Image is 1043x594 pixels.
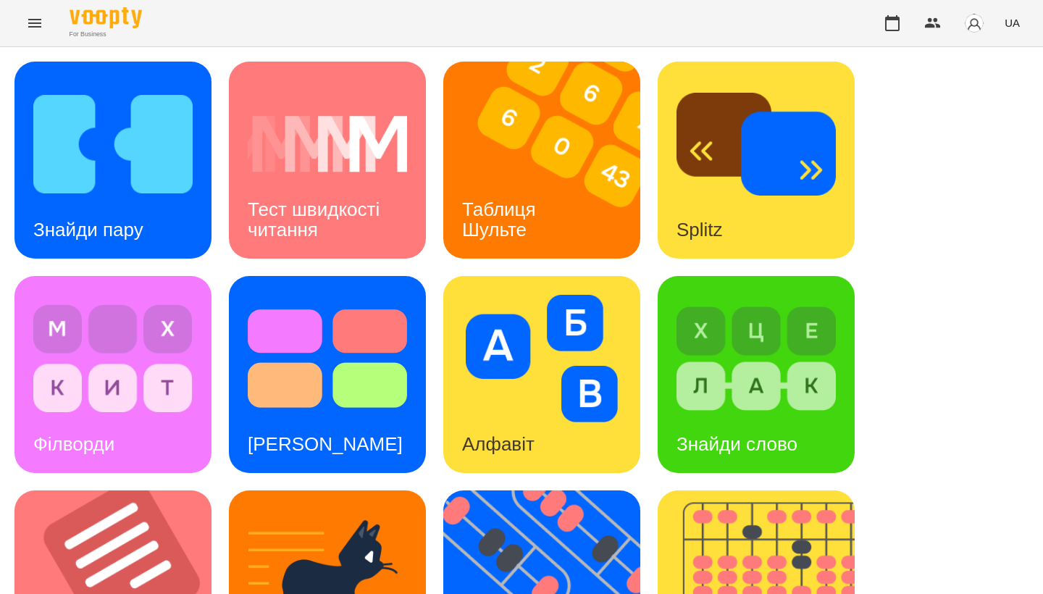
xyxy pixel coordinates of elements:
[14,276,211,473] a: ФілвордиФілворди
[229,276,426,473] a: Тест Струпа[PERSON_NAME]
[248,80,407,208] img: Тест швидкості читання
[70,7,142,28] img: Voopty Logo
[443,62,640,259] a: Таблиця ШультеТаблиця Шульте
[248,295,407,422] img: Тест Струпа
[17,6,52,41] button: Menu
[33,219,143,240] h3: Знайди пару
[462,295,621,422] img: Алфавіт
[462,198,541,240] h3: Таблиця Шульте
[70,30,142,39] span: For Business
[14,62,211,259] a: Знайди паруЗнайди пару
[677,219,723,240] h3: Splitz
[677,433,797,455] h3: Знайди слово
[248,433,403,455] h3: [PERSON_NAME]
[462,433,535,455] h3: Алфавіт
[677,80,836,208] img: Splitz
[999,9,1026,36] button: UA
[33,433,114,455] h3: Філворди
[677,295,836,422] img: Знайди слово
[658,62,855,259] a: SplitzSplitz
[33,295,193,422] img: Філворди
[248,198,385,240] h3: Тест швидкості читання
[658,276,855,473] a: Знайди словоЗнайди слово
[964,13,984,33] img: avatar_s.png
[1005,15,1020,30] span: UA
[229,62,426,259] a: Тест швидкості читанняТест швидкості читання
[33,80,193,208] img: Знайди пару
[443,62,658,259] img: Таблиця Шульте
[443,276,640,473] a: АлфавітАлфавіт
